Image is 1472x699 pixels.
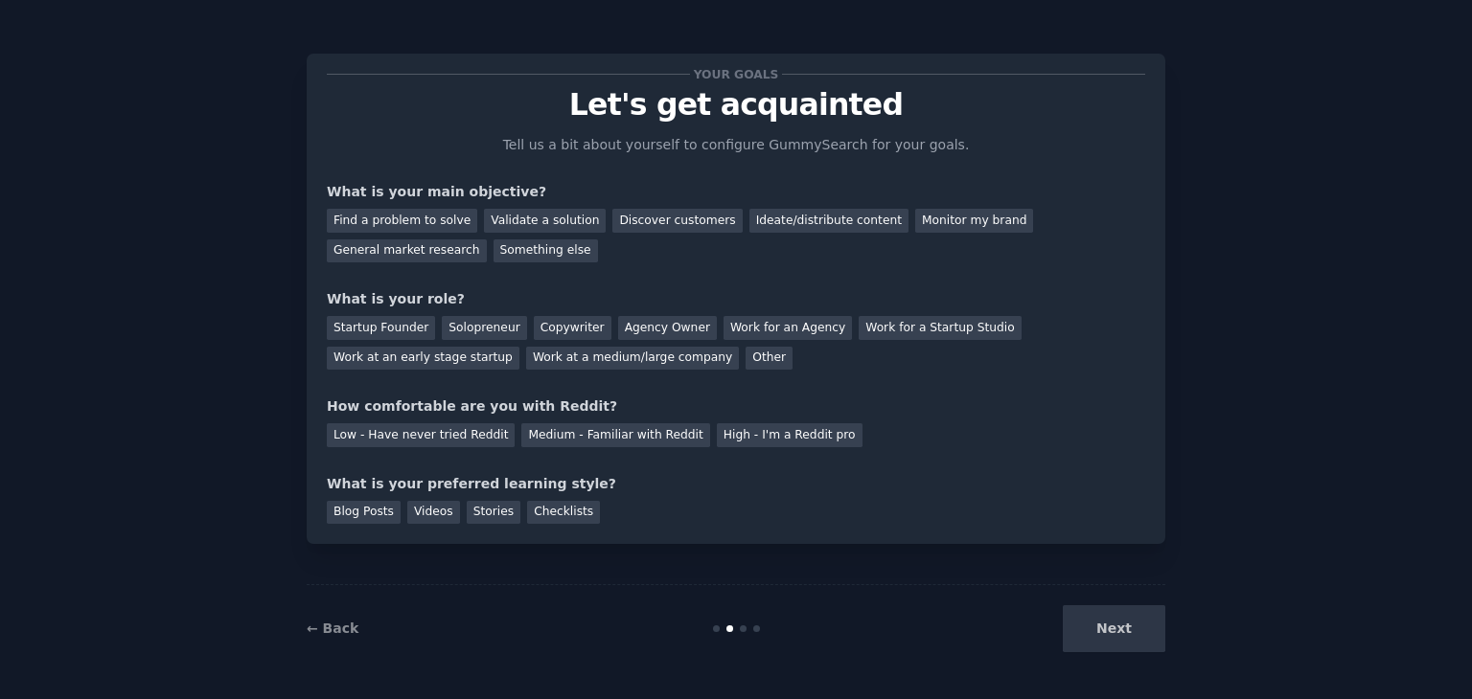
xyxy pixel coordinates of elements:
[407,501,460,525] div: Videos
[690,64,782,84] span: Your goals
[327,88,1145,122] p: Let's get acquainted
[307,620,358,636] a: ← Back
[327,501,401,525] div: Blog Posts
[527,501,600,525] div: Checklists
[724,316,852,340] div: Work for an Agency
[327,316,435,340] div: Startup Founder
[484,209,606,233] div: Validate a solution
[526,347,739,371] div: Work at a medium/large company
[327,289,1145,309] div: What is your role?
[521,423,709,447] div: Medium - Familiar with Reddit
[746,347,793,371] div: Other
[494,135,977,155] p: Tell us a bit about yourself to configure GummySearch for your goals.
[618,316,717,340] div: Agency Owner
[494,239,598,263] div: Something else
[859,316,1021,340] div: Work for a Startup Studio
[327,182,1145,202] div: What is your main objective?
[749,209,908,233] div: Ideate/distribute content
[327,423,515,447] div: Low - Have never tried Reddit
[467,501,520,525] div: Stories
[915,209,1033,233] div: Monitor my brand
[442,316,526,340] div: Solopreneur
[612,209,742,233] div: Discover customers
[327,209,477,233] div: Find a problem to solve
[327,474,1145,494] div: What is your preferred learning style?
[717,423,862,447] div: High - I'm a Reddit pro
[327,347,519,371] div: Work at an early stage startup
[327,239,487,263] div: General market research
[534,316,611,340] div: Copywriter
[327,396,1145,417] div: How comfortable are you with Reddit?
